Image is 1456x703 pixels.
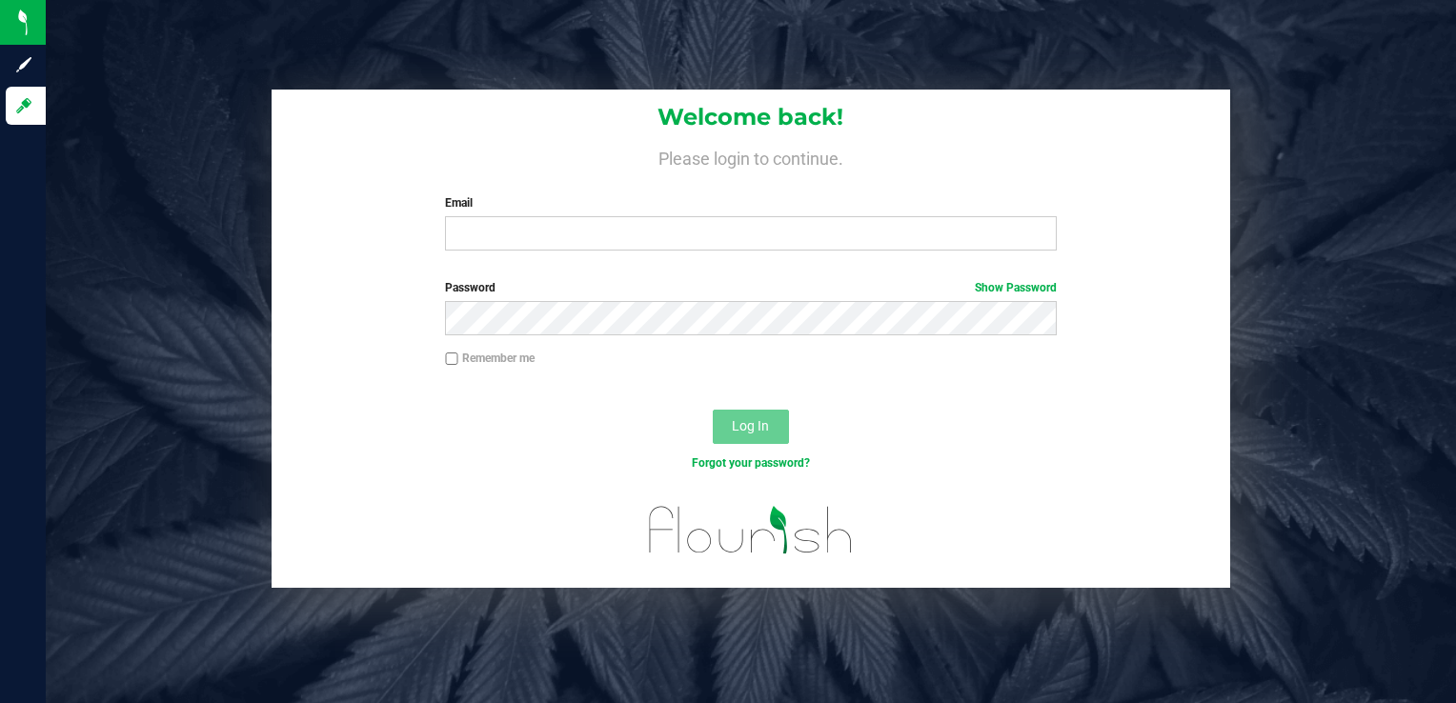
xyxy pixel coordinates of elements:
button: Log In [713,410,789,444]
span: Log In [732,418,769,433]
h1: Welcome back! [272,105,1231,130]
a: Forgot your password? [692,456,810,470]
input: Remember me [445,352,458,366]
inline-svg: Log in [14,96,33,115]
inline-svg: Sign up [14,55,33,74]
label: Remember me [445,350,535,367]
img: flourish_logo.svg [631,492,871,569]
a: Show Password [975,281,1057,294]
h4: Please login to continue. [272,145,1231,168]
label: Email [445,194,1056,211]
span: Password [445,281,495,294]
